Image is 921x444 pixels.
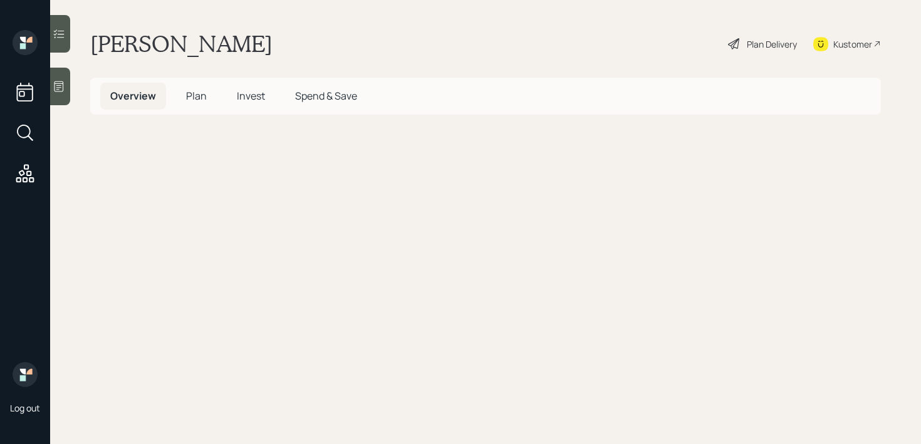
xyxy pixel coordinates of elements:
div: Log out [10,402,40,414]
span: Spend & Save [295,89,357,103]
img: retirable_logo.png [13,362,38,387]
div: Plan Delivery [747,38,797,51]
span: Plan [186,89,207,103]
span: Overview [110,89,156,103]
h1: [PERSON_NAME] [90,30,273,58]
div: Kustomer [833,38,872,51]
span: Invest [237,89,265,103]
